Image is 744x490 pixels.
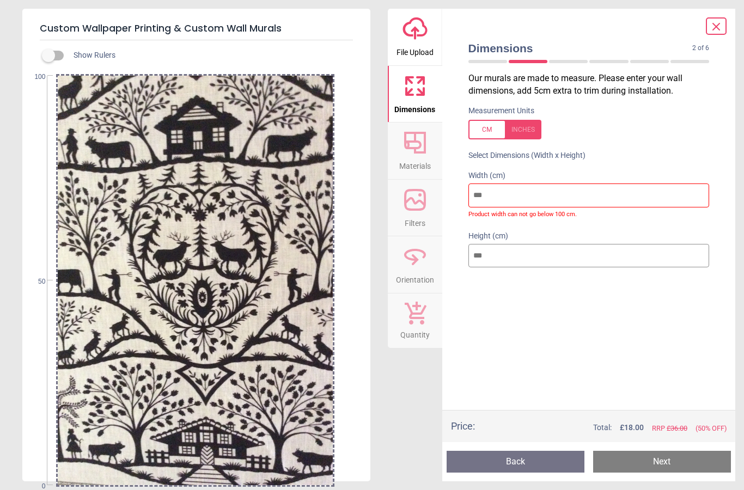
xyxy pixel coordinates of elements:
span: £ [620,422,644,433]
span: £ 36.00 [667,424,687,432]
span: Quantity [400,324,430,341]
span: Dimensions [394,99,435,115]
span: 100 [25,72,45,82]
span: File Upload [397,42,434,58]
span: 2 of 6 [692,44,709,53]
div: Total: [491,422,727,433]
button: Orientation [388,236,442,293]
button: Quantity [388,293,442,348]
span: Dimensions [468,40,693,56]
span: RRP [652,424,687,433]
button: File Upload [388,9,442,65]
label: Product width can not go below 100 cm. [468,207,710,219]
label: Measurement Units [468,106,534,117]
span: Filters [405,213,425,229]
label: Width (cm) [468,170,710,181]
span: 18.00 [624,423,644,432]
button: Filters [388,180,442,236]
button: Dimensions [388,66,442,122]
label: Select Dimensions (Width x Height) [460,150,586,161]
div: Show Rulers [48,49,370,62]
span: 50 [25,277,45,286]
label: Height (cm) [468,231,710,242]
span: Materials [399,156,431,172]
button: Materials [388,122,442,179]
span: Orientation [396,269,434,286]
button: Back [447,451,584,473]
span: (50% OFF) [696,424,727,433]
h5: Custom Wallpaper Printing & Custom Wall Murals [40,17,353,40]
p: Our murals are made to measure. Please enter your wall dimensions, add 5cm extra to trim during i... [468,72,718,97]
div: Price : [451,419,475,433]
button: Next [593,451,731,473]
